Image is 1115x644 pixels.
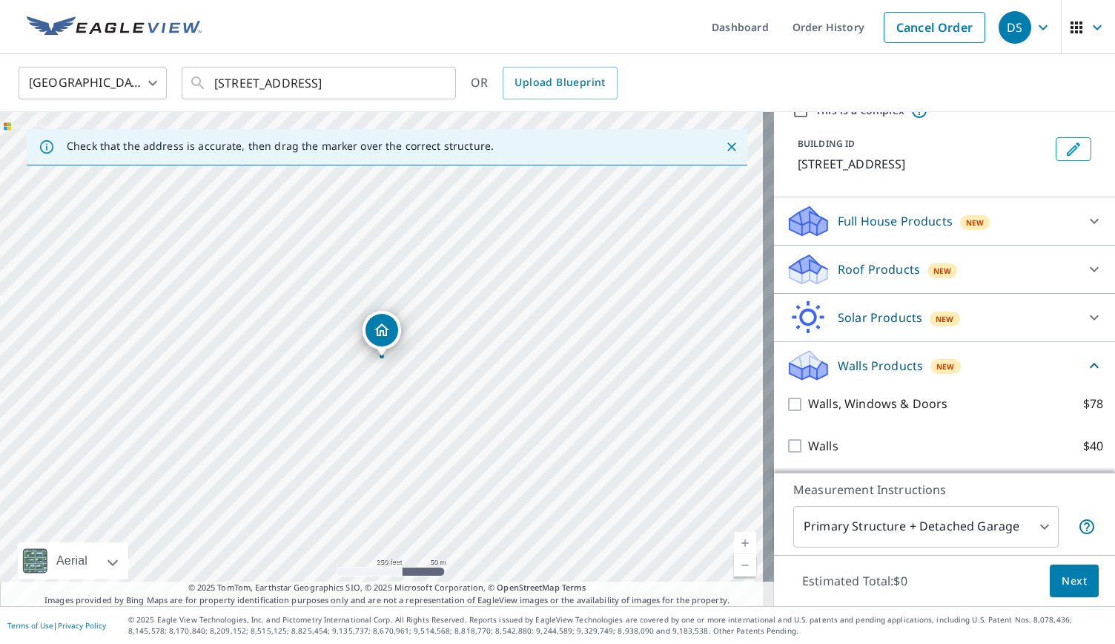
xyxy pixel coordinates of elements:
[734,554,756,576] a: Current Level 17, Zoom Out
[503,67,617,99] a: Upload Blueprint
[838,212,953,230] p: Full House Products
[67,139,494,153] p: Check that the address is accurate, then drag the marker over the correct structure.
[838,357,923,375] p: Walls Products
[7,620,53,631] a: Terms of Use
[19,62,167,104] div: [GEOGRAPHIC_DATA]
[58,620,106,631] a: Privacy Policy
[793,481,1096,499] p: Measurement Instructions
[786,300,1103,335] div: Solar ProductsNew
[936,361,955,372] span: New
[188,582,586,594] span: © 2025 TomTom, Earthstar Geographics SIO, © 2025 Microsoft Corporation, ©
[798,137,855,150] p: BUILDING ID
[786,252,1103,287] div: Roof ProductsNew
[1056,137,1091,161] button: Edit building 1
[52,542,92,579] div: Aerial
[786,348,1103,383] div: Walls ProductsNew
[786,203,1103,239] div: Full House ProductsNew
[798,155,1050,173] p: [STREET_ADDRESS]
[808,395,947,413] p: Walls, Windows & Doors
[497,582,559,593] a: OpenStreetMap
[214,62,426,104] input: Search by address or latitude-longitude
[933,265,952,277] span: New
[1083,395,1103,413] p: $78
[734,532,756,554] a: Current Level 17, Zoom In
[363,311,401,357] div: Dropped pin, building 1, Residential property, 5039 Onondaga Rd Syracuse, NY 13215
[1083,437,1103,456] p: $40
[1078,518,1096,536] span: Your report will include the primary structure and a detached garage if one exists.
[562,582,586,593] a: Terms
[722,137,741,157] button: Close
[515,73,605,92] span: Upload Blueprint
[999,11,1031,44] div: DS
[27,16,202,39] img: EV Logo
[7,621,106,630] p: |
[838,309,922,326] p: Solar Products
[808,437,838,456] p: Walls
[18,542,128,579] div: Aerial
[793,506,1059,548] div: Primary Structure + Detached Garage
[790,565,919,597] p: Estimated Total: $0
[128,614,1108,637] p: © 2025 Eagle View Technologies, Inc. and Pictometry International Corp. All Rights Reserved. Repo...
[1062,572,1087,591] span: Next
[936,313,954,325] span: New
[884,12,985,43] a: Cancel Order
[966,217,985,229] span: New
[1050,565,1099,598] button: Next
[471,67,618,99] div: OR
[838,260,920,278] p: Roof Products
